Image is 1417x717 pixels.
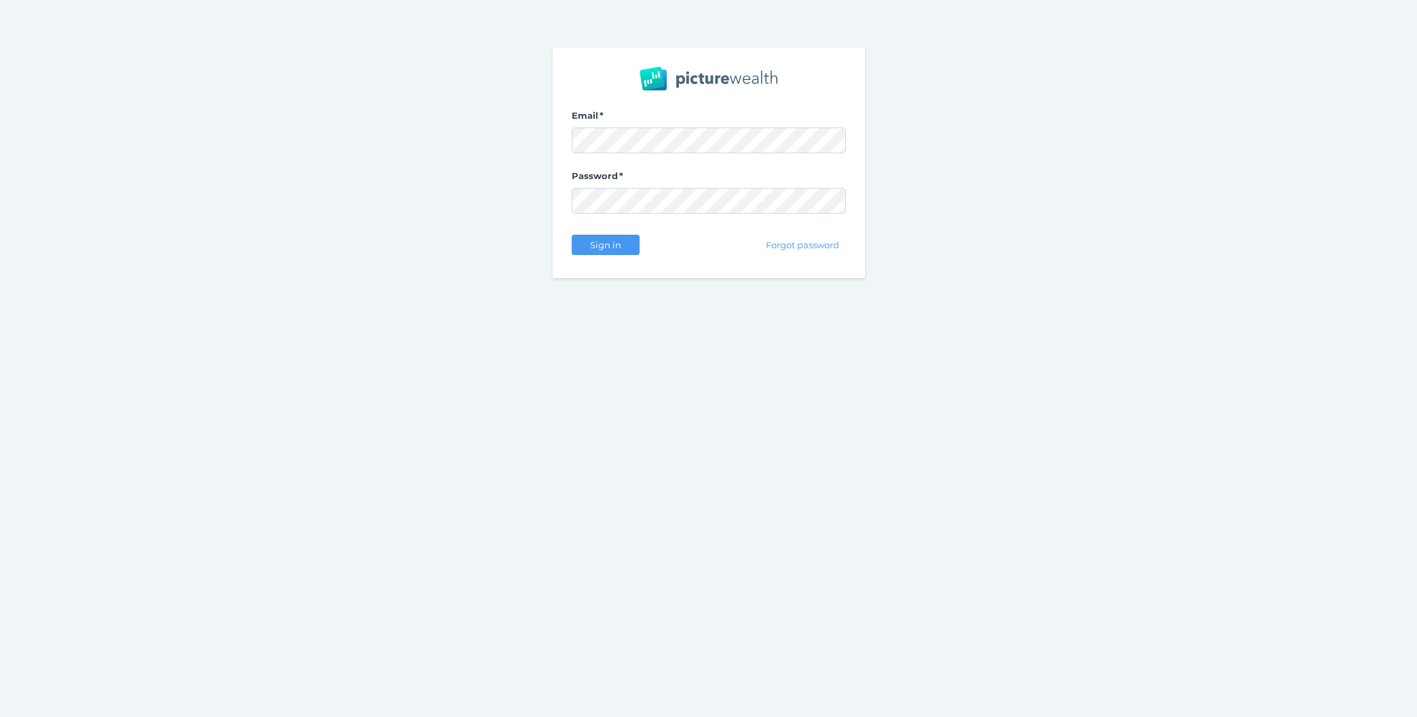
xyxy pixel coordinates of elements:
label: Email [572,110,846,128]
button: Sign in [572,235,640,255]
img: PW [640,66,777,91]
span: Sign in [584,239,627,250]
label: Password [572,170,846,188]
span: Forgot password [760,239,845,250]
button: Forgot password [759,235,845,255]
